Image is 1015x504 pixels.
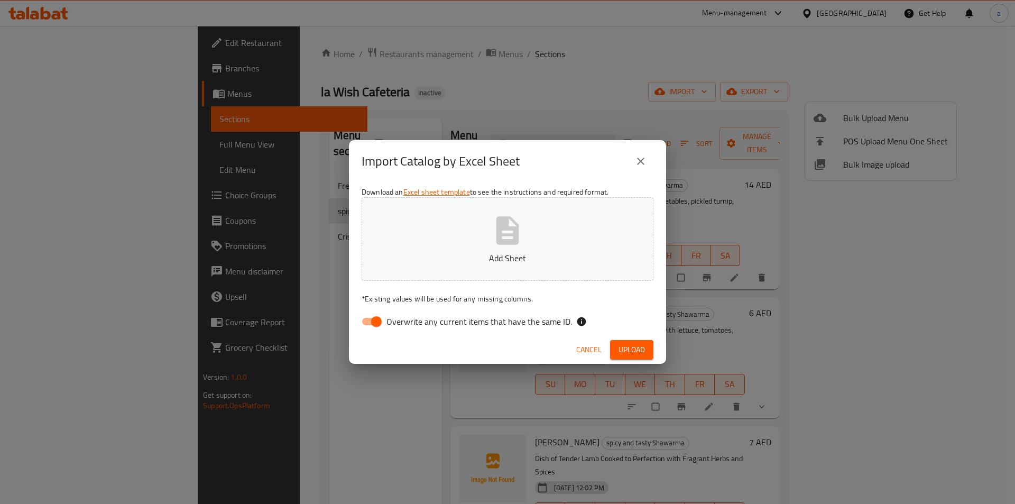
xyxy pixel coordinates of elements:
[349,182,666,336] div: Download an to see the instructions and required format.
[403,185,470,199] a: Excel sheet template
[362,197,653,281] button: Add Sheet
[362,294,653,304] p: Existing values will be used for any missing columns.
[378,252,637,264] p: Add Sheet
[628,149,653,174] button: close
[576,343,602,356] span: Cancel
[362,153,520,170] h2: Import Catalog by Excel Sheet
[386,315,572,328] span: Overwrite any current items that have the same ID.
[619,343,645,356] span: Upload
[572,340,606,360] button: Cancel
[610,340,653,360] button: Upload
[576,316,587,327] svg: If the overwrite option isn't selected, then the items that match an existing ID will be ignored ...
